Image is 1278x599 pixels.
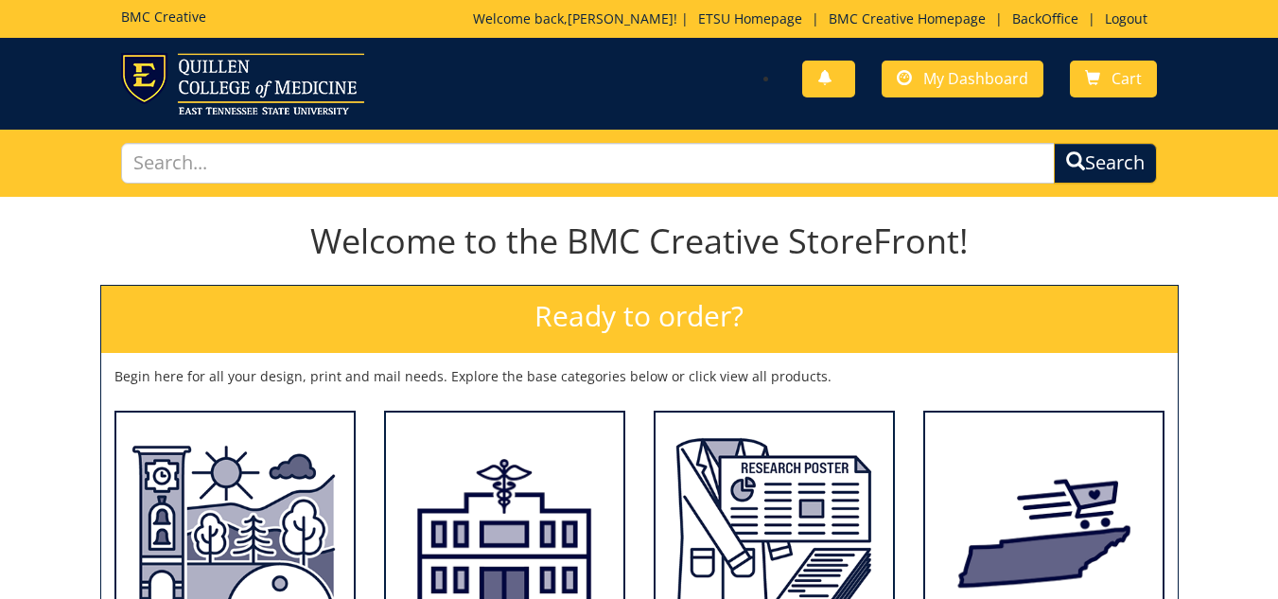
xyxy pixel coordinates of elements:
[121,9,206,24] h5: BMC Creative
[121,53,364,115] img: ETSU logo
[473,9,1157,28] p: Welcome back, ! | | | |
[923,68,1028,89] span: My Dashboard
[1095,9,1157,27] a: Logout
[819,9,995,27] a: BMC Creative Homepage
[1054,143,1157,184] button: Search
[882,61,1043,97] a: My Dashboard
[1112,68,1142,89] span: Cart
[689,9,812,27] a: ETSU Homepage
[101,286,1178,353] h2: Ready to order?
[568,9,674,27] a: [PERSON_NAME]
[100,222,1179,260] h1: Welcome to the BMC Creative StoreFront!
[1003,9,1088,27] a: BackOffice
[121,143,1056,184] input: Search...
[1070,61,1157,97] a: Cart
[114,367,1164,386] p: Begin here for all your design, print and mail needs. Explore the base categories below or click ...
